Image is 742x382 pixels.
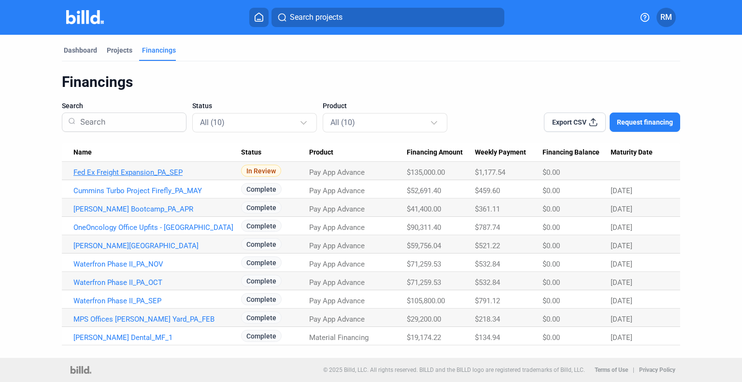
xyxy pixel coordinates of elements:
[542,260,560,269] span: $0.00
[309,278,365,287] span: Pay App Advance
[407,297,445,305] span: $105,800.00
[241,293,282,305] span: Complete
[241,238,282,250] span: Complete
[73,278,241,287] a: Waterfron Phase II_PA_OCT
[241,330,282,342] span: Complete
[475,168,505,177] span: $1,177.54
[73,148,92,157] span: Name
[617,117,673,127] span: Request financing
[309,297,365,305] span: Pay App Advance
[309,241,365,250] span: Pay App Advance
[611,278,632,287] span: [DATE]
[407,333,441,342] span: $19,174.22
[407,241,441,250] span: $59,756.04
[73,168,241,177] a: Fed Ex Freight Expansion_PA_SEP
[407,186,441,195] span: $52,691.40
[611,223,632,232] span: [DATE]
[542,205,560,213] span: $0.00
[611,148,653,157] span: Maturity Date
[552,117,586,127] span: Export CSV
[73,315,241,324] a: MPS Offices [PERSON_NAME] Yard_PA_FEB
[73,223,241,232] a: OneOncology Office Upfits - [GEOGRAPHIC_DATA]
[610,113,680,132] button: Request financing
[475,315,500,324] span: $218.34
[611,148,669,157] div: Maturity Date
[611,241,632,250] span: [DATE]
[73,297,241,305] a: Waterfron Phase II_PA_SEP
[241,275,282,287] span: Complete
[192,101,212,111] span: Status
[309,205,365,213] span: Pay App Advance
[542,148,611,157] div: Financing Balance
[407,205,441,213] span: $41,400.00
[542,297,560,305] span: $0.00
[542,168,560,177] span: $0.00
[475,148,542,157] div: Weekly Payment
[407,278,441,287] span: $71,259.53
[107,45,132,55] div: Projects
[73,205,241,213] a: [PERSON_NAME] Bootcamp_PA_APR
[475,297,500,305] span: $791.12
[475,186,500,195] span: $459.60
[309,148,407,157] div: Product
[62,101,83,111] span: Search
[611,297,632,305] span: [DATE]
[611,205,632,213] span: [DATE]
[542,278,560,287] span: $0.00
[542,315,560,324] span: $0.00
[271,8,504,27] button: Search projects
[309,315,365,324] span: Pay App Advance
[323,367,585,373] p: © 2025 Billd, LLC. All rights reserved. BILLD and the BILLD logo are registered trademarks of Bil...
[241,201,282,213] span: Complete
[309,186,365,195] span: Pay App Advance
[330,118,355,127] mat-select-trigger: All (10)
[407,148,475,157] div: Financing Amount
[475,278,500,287] span: $532.84
[542,333,560,342] span: $0.00
[309,260,365,269] span: Pay App Advance
[544,113,606,132] button: Export CSV
[73,260,241,269] a: Waterfron Phase II_PA_NOV
[241,165,281,177] span: In Review
[656,8,676,27] button: RM
[241,148,261,157] span: Status
[62,73,680,91] div: Financings
[407,223,441,232] span: $90,311.40
[475,260,500,269] span: $532.84
[200,118,225,127] mat-select-trigger: All (10)
[542,148,599,157] span: Financing Balance
[475,333,500,342] span: $134.94
[595,367,628,373] b: Terms of Use
[73,241,241,250] a: [PERSON_NAME][GEOGRAPHIC_DATA]
[475,205,500,213] span: $361.11
[241,256,282,269] span: Complete
[309,223,365,232] span: Pay App Advance
[542,186,560,195] span: $0.00
[241,311,282,324] span: Complete
[64,45,97,55] div: Dashboard
[76,110,180,135] input: Search
[407,315,441,324] span: $29,200.00
[241,148,310,157] div: Status
[611,315,632,324] span: [DATE]
[241,183,282,195] span: Complete
[611,333,632,342] span: [DATE]
[475,223,500,232] span: $787.74
[407,168,445,177] span: $135,000.00
[475,148,526,157] span: Weekly Payment
[309,148,333,157] span: Product
[73,333,241,342] a: [PERSON_NAME] Dental_MF_1
[542,223,560,232] span: $0.00
[542,241,560,250] span: $0.00
[407,148,463,157] span: Financing Amount
[639,367,675,373] b: Privacy Policy
[660,12,672,23] span: RM
[71,366,91,374] img: logo
[142,45,176,55] div: Financings
[611,260,632,269] span: [DATE]
[323,101,347,111] span: Product
[611,186,632,195] span: [DATE]
[290,12,342,23] span: Search projects
[475,241,500,250] span: $521.22
[73,186,241,195] a: Cummins Turbo Project Firefly_PA_MAY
